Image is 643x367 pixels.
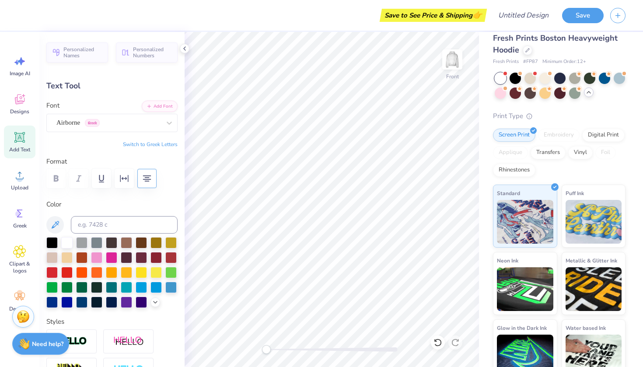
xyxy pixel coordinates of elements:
[566,200,622,244] img: Puff Ink
[497,323,547,332] span: Glow in the Dark Ink
[9,305,30,312] span: Decorate
[566,256,617,265] span: Metallic & Glitter Ink
[123,141,178,148] button: Switch to Greek Letters
[46,42,108,63] button: Personalized Names
[46,199,178,210] label: Color
[562,8,604,23] button: Save
[497,267,553,311] img: Neon Ink
[538,129,580,142] div: Embroidery
[523,58,538,66] span: # FP87
[116,42,178,63] button: Personalized Numbers
[9,146,30,153] span: Add Text
[444,51,461,68] img: Front
[46,317,64,327] label: Styles
[493,33,618,55] span: Fresh Prints Boston Heavyweight Hoodie
[5,260,34,274] span: Clipart & logos
[13,222,27,229] span: Greek
[497,256,518,265] span: Neon Ink
[493,58,519,66] span: Fresh Prints
[10,70,30,77] span: Image AI
[113,336,144,347] img: Shadow
[46,80,178,92] div: Text Tool
[11,184,28,191] span: Upload
[497,189,520,198] span: Standard
[56,336,87,346] img: Stroke
[32,340,63,348] strong: Need help?
[566,189,584,198] span: Puff Ink
[493,111,626,121] div: Print Type
[566,323,606,332] span: Water based Ink
[582,129,625,142] div: Digital Print
[46,157,178,167] label: Format
[133,46,172,59] span: Personalized Numbers
[46,101,59,111] label: Font
[142,101,178,112] button: Add Font
[472,10,482,20] span: 👉
[568,146,593,159] div: Vinyl
[531,146,566,159] div: Transfers
[382,9,485,22] div: Save to See Price & Shipping
[10,108,29,115] span: Designs
[262,345,271,354] div: Accessibility label
[493,146,528,159] div: Applique
[71,216,178,234] input: e.g. 7428 c
[493,164,535,177] div: Rhinestones
[566,267,622,311] img: Metallic & Glitter Ink
[595,146,616,159] div: Foil
[63,46,103,59] span: Personalized Names
[493,129,535,142] div: Screen Print
[446,73,459,80] div: Front
[542,58,586,66] span: Minimum Order: 12 +
[491,7,556,24] input: Untitled Design
[497,200,553,244] img: Standard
